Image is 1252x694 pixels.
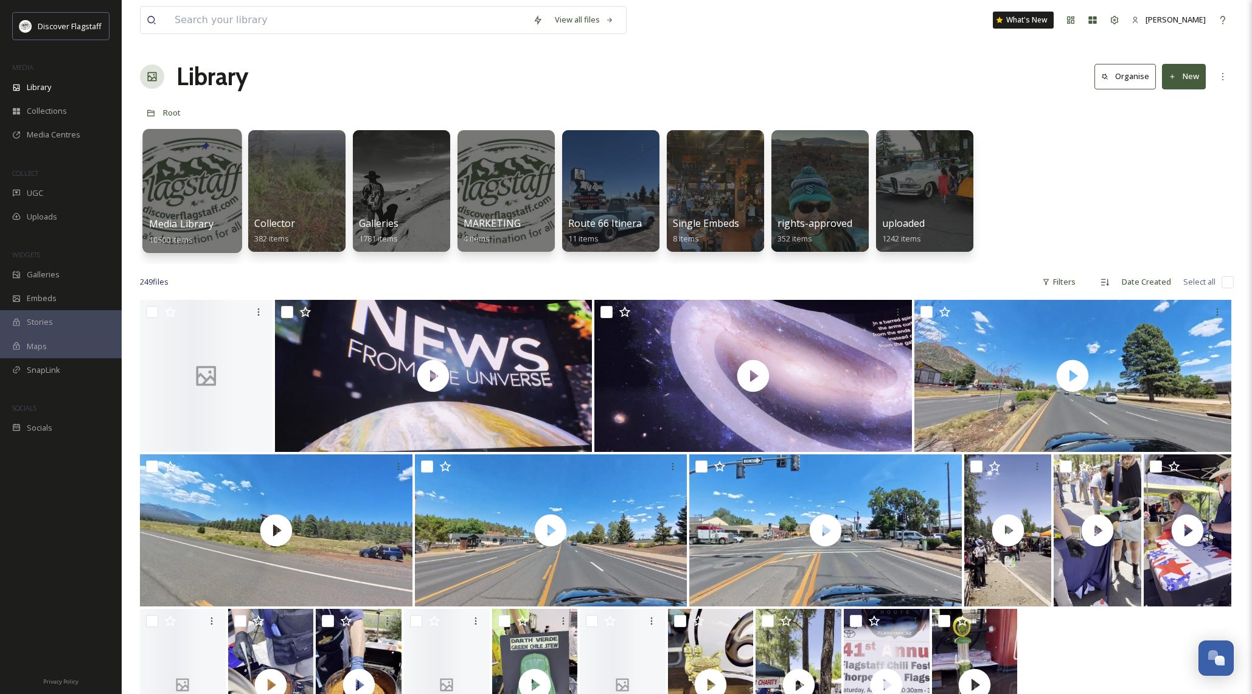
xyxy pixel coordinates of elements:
[149,234,193,245] span: 10500 items
[43,678,78,685] span: Privacy Policy
[38,21,102,32] span: Discover Flagstaff
[12,168,38,178] span: COLLECT
[673,217,739,230] span: Single Embeds
[464,217,521,230] span: MARKETING
[359,233,398,244] span: 1781 items
[1125,8,1212,32] a: [PERSON_NAME]
[549,8,620,32] a: View all files
[140,454,412,606] img: thumbnail
[169,7,527,33] input: Search your library
[568,218,735,244] a: Route 66 Itinerary Subgroup Photos11 items
[19,20,32,32] img: Untitled%20design%20(1).png
[275,300,592,452] img: thumbnail
[464,233,490,244] span: 4 items
[1198,640,1234,676] button: Open Chat
[149,218,214,245] a: Media Library10500 items
[27,187,43,199] span: UGC
[882,217,925,230] span: uploaded
[673,218,739,244] a: Single Embeds8 items
[27,129,80,141] span: Media Centres
[27,269,60,280] span: Galleries
[12,403,37,412] span: SOCIALS
[359,218,398,244] a: Galleries1781 items
[27,293,57,304] span: Embeds
[882,233,921,244] span: 1242 items
[1183,276,1215,288] span: Select all
[993,12,1054,29] a: What's New
[163,105,181,120] a: Root
[359,217,398,230] span: Galleries
[777,218,852,244] a: rights-approved352 items
[1146,14,1206,25] span: [PERSON_NAME]
[777,233,812,244] span: 352 items
[777,217,852,230] span: rights-approved
[12,250,40,259] span: WIDGETS
[27,422,52,434] span: Socials
[163,107,181,118] span: Root
[176,58,248,95] a: Library
[689,454,962,606] img: thumbnail
[464,218,521,244] a: MARKETING4 items
[27,364,60,376] span: SnapLink
[27,211,57,223] span: Uploads
[27,105,67,117] span: Collections
[673,233,699,244] span: 8 items
[12,63,33,72] span: MEDIA
[43,673,78,688] a: Privacy Policy
[1144,454,1231,606] img: thumbnail
[594,300,911,452] img: thumbnail
[914,300,1231,452] img: thumbnail
[1036,270,1082,294] div: Filters
[882,218,925,244] a: uploaded1242 items
[140,276,169,288] span: 249 file s
[254,217,295,230] span: Collector
[254,218,295,244] a: Collector382 items
[1054,454,1141,606] img: thumbnail
[568,233,599,244] span: 11 items
[1116,270,1177,294] div: Date Created
[964,454,1052,606] img: thumbnail
[27,341,47,352] span: Maps
[1094,64,1156,89] button: Organise
[415,454,687,606] img: thumbnail
[568,217,735,230] span: Route 66 Itinerary Subgroup Photos
[27,316,53,328] span: Stories
[1094,64,1162,89] a: Organise
[254,233,289,244] span: 382 items
[27,82,51,93] span: Library
[1162,64,1206,89] button: New
[149,217,214,231] span: Media Library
